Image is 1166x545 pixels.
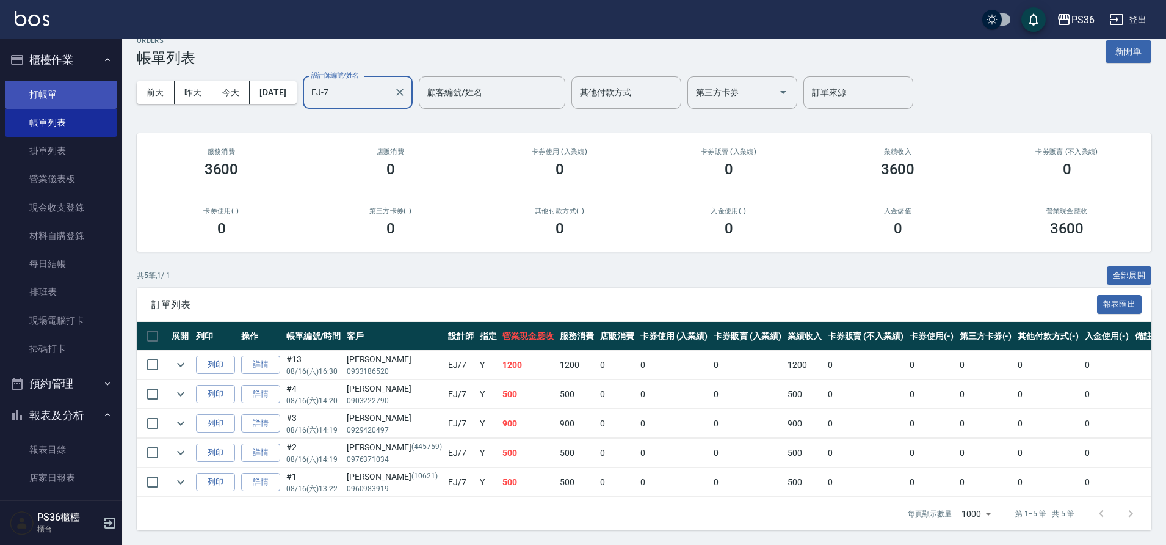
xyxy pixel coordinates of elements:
td: 0 [1015,468,1082,497]
td: 0 [711,439,784,467]
p: 0903222790 [347,395,442,406]
h2: 第三方卡券(-) [320,207,460,215]
td: 0 [1015,380,1082,409]
button: 報表匯出 [1097,295,1142,314]
h3: 3600 [1050,220,1084,237]
a: 互助日報表 [5,492,117,521]
a: 掛單列表 [5,137,117,165]
p: 櫃台 [37,524,100,535]
button: Open [773,82,793,102]
td: #4 [283,380,344,409]
img: Logo [15,11,49,26]
td: 0 [1082,468,1132,497]
td: Y [477,439,500,467]
a: 掃碼打卡 [5,335,117,363]
td: 900 [784,409,825,438]
p: 共 5 筆, 1 / 1 [137,270,170,281]
a: 材料自購登錄 [5,222,117,250]
h3: 0 [556,161,564,178]
td: 0 [711,351,784,379]
h3: 0 [386,161,395,178]
button: [DATE] [250,81,296,104]
button: 列印 [196,356,235,375]
span: 訂單列表 [151,299,1097,311]
td: 0 [907,439,957,467]
a: 新開單 [1106,45,1151,57]
button: expand row [172,356,190,374]
h2: ORDERS [137,37,195,45]
td: 0 [1082,439,1132,467]
h3: 服務消費 [151,148,291,156]
td: 0 [637,439,711,467]
td: EJ /7 [445,351,477,379]
div: PS36 [1071,12,1095,27]
th: 其他付款方式(-) [1015,322,1082,351]
td: 0 [957,468,1015,497]
a: 詳情 [241,473,280,492]
td: 500 [557,468,597,497]
a: 現金收支登錄 [5,194,117,222]
p: 第 1–5 筆 共 5 筆 [1015,508,1074,519]
td: EJ /7 [445,439,477,467]
a: 報表匯出 [1097,298,1142,310]
button: 列印 [196,385,235,404]
h2: 業績收入 [828,148,968,156]
button: 櫃檯作業 [5,44,117,76]
p: 每頁顯示數量 [908,508,952,519]
p: 0933186520 [347,366,442,377]
a: 詳情 [241,356,280,375]
button: 登出 [1104,9,1151,31]
td: 500 [499,380,557,409]
td: 1200 [557,351,597,379]
button: save [1021,7,1046,32]
td: 0 [957,351,1015,379]
button: 列印 [196,444,235,463]
td: 0 [597,468,637,497]
th: 操作 [238,322,283,351]
td: 500 [499,439,557,467]
button: expand row [172,385,190,403]
td: 0 [711,380,784,409]
td: Y [477,351,500,379]
td: 0 [597,351,637,379]
a: 營業儀表板 [5,165,117,193]
th: 服務消費 [557,322,597,351]
a: 詳情 [241,444,280,463]
button: 昨天 [175,81,212,104]
div: [PERSON_NAME] [347,441,442,454]
td: 0 [1015,351,1082,379]
td: 500 [784,468,825,497]
a: 店家日報表 [5,464,117,492]
td: #1 [283,468,344,497]
td: 0 [957,380,1015,409]
td: 0 [825,351,907,379]
td: 0 [825,468,907,497]
h5: PS36櫃檯 [37,511,100,524]
th: 卡券販賣 (不入業績) [825,322,907,351]
td: 900 [557,409,597,438]
td: 0 [957,439,1015,467]
a: 排班表 [5,278,117,306]
h3: 0 [894,220,902,237]
td: 0 [711,468,784,497]
div: [PERSON_NAME] [347,470,442,483]
td: 500 [784,439,825,467]
p: 08/16 (六) 14:19 [286,454,341,465]
button: 列印 [196,414,235,433]
h2: 店販消費 [320,148,460,156]
h2: 其他付款方式(-) [490,207,629,215]
label: 設計師編號/姓名 [311,71,359,80]
th: 業績收入 [784,322,825,351]
td: 0 [637,351,711,379]
div: [PERSON_NAME] [347,412,442,425]
td: 0 [1015,439,1082,467]
p: 0960983919 [347,483,442,494]
td: 1200 [784,351,825,379]
td: 0 [1082,380,1132,409]
td: 0 [637,468,711,497]
h2: 卡券販賣 (入業績) [659,148,798,156]
th: 設計師 [445,322,477,351]
td: 0 [907,409,957,438]
td: 0 [597,439,637,467]
td: Y [477,468,500,497]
